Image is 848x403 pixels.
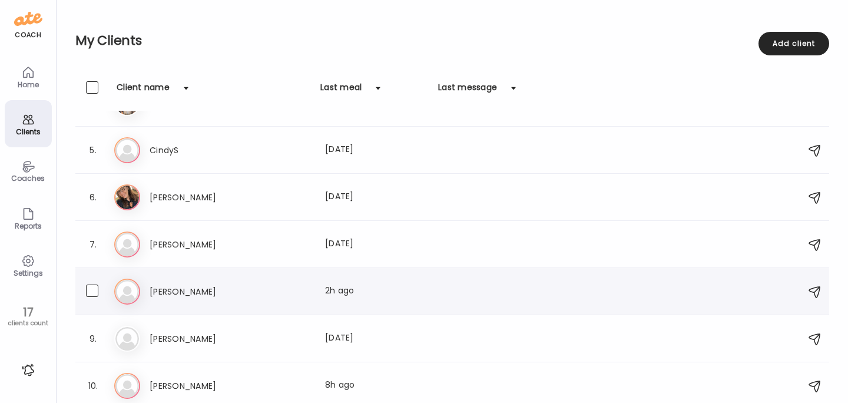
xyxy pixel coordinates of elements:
h3: [PERSON_NAME] [150,379,253,393]
div: 8h ago [325,379,429,393]
div: Settings [7,269,49,277]
div: Clients [7,128,49,136]
div: coach [15,30,41,40]
div: Reports [7,222,49,230]
h3: CindyS [150,143,253,157]
div: 2h ago [325,285,429,299]
h3: [PERSON_NAME] [150,190,253,204]
div: [DATE] [325,237,429,252]
div: 7. [86,237,100,252]
div: Home [7,81,49,88]
div: 10. [86,379,100,393]
div: 17 [4,305,52,319]
div: [DATE] [325,143,429,157]
h2: My Clients [75,32,829,49]
div: Add client [758,32,829,55]
div: clients count [4,319,52,328]
div: 9. [86,332,100,346]
h3: [PERSON_NAME] [150,285,253,299]
h3: [PERSON_NAME] [150,237,253,252]
h3: [PERSON_NAME] [150,332,253,346]
div: Last message [438,81,497,100]
div: 6. [86,190,100,204]
div: [DATE] [325,190,429,204]
div: Coaches [7,174,49,182]
div: Last meal [320,81,362,100]
div: Client name [117,81,170,100]
div: [DATE] [325,332,429,346]
img: ate [14,9,42,28]
div: 5. [86,143,100,157]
